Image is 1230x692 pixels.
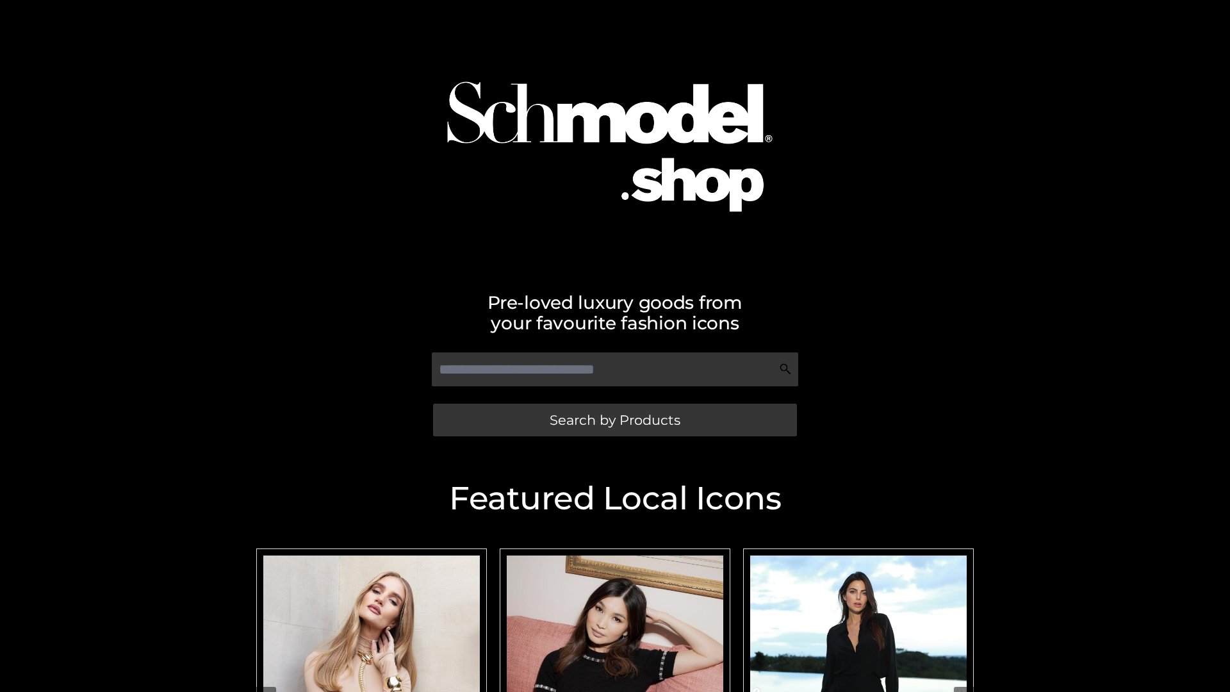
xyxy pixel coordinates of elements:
h2: Featured Local Icons​ [250,482,980,515]
img: Search Icon [779,363,792,375]
a: Search by Products [433,404,797,436]
h2: Pre-loved luxury goods from your favourite fashion icons [250,292,980,333]
span: Search by Products [550,413,680,427]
